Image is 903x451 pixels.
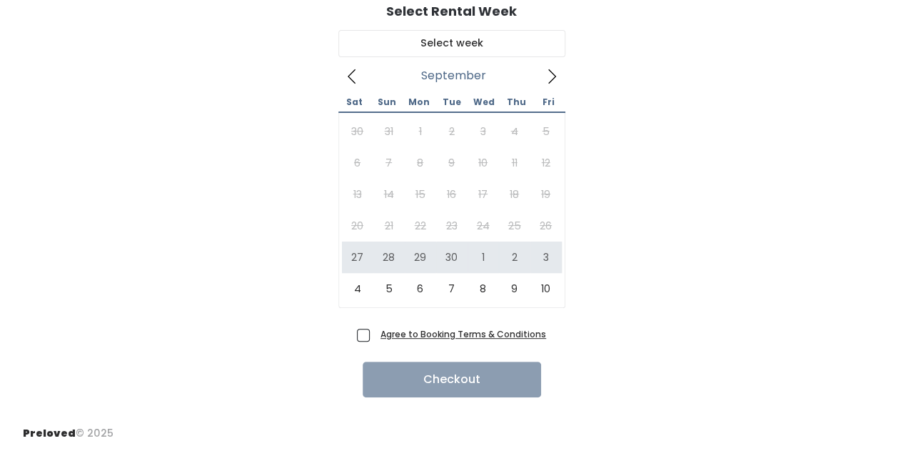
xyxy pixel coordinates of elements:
[405,273,436,304] span: October 6, 2025
[500,98,533,106] span: Thu
[370,98,403,106] span: Sun
[23,426,76,440] span: Preloved
[530,273,562,304] span: October 10, 2025
[468,273,499,304] span: October 8, 2025
[530,242,562,273] span: October 3, 2025
[373,242,405,273] span: September 28, 2025
[421,73,486,79] span: September
[380,328,546,340] a: Agree to Booking Terms & Conditions
[533,98,565,106] span: Fri
[363,362,541,397] button: Checkout
[468,242,499,273] span: October 1, 2025
[436,242,468,273] span: September 30, 2025
[499,273,530,304] span: October 9, 2025
[342,273,373,304] span: October 4, 2025
[499,242,530,273] span: October 2, 2025
[23,415,113,441] div: © 2025
[436,273,468,304] span: October 7, 2025
[373,273,405,304] span: October 5, 2025
[338,98,370,106] span: Sat
[435,98,468,106] span: Tue
[338,30,565,57] input: Select week
[342,242,373,273] span: September 27, 2025
[386,4,517,19] h1: Select Rental Week
[468,98,500,106] span: Wed
[403,98,435,106] span: Mon
[405,242,436,273] span: September 29, 2025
